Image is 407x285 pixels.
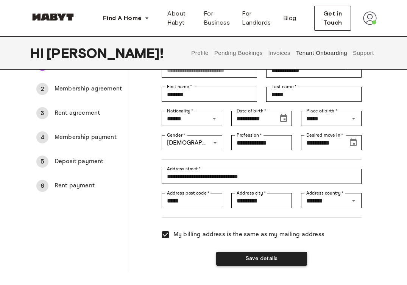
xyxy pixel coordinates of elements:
button: Invoices [267,36,291,70]
div: Address post code [162,193,222,208]
div: 6Rent payment [30,177,128,195]
button: Choose date, selected date is Sep 1, 2025 [346,135,361,150]
span: About Habyt [167,9,192,27]
label: Address country [306,190,344,196]
div: user profile tabs [189,36,377,70]
label: Desired move in [306,132,343,139]
span: [PERSON_NAME] ! [47,45,164,61]
div: Address street [162,169,362,184]
label: Nationality [167,107,193,114]
label: Date of birth [237,107,266,114]
button: Open [348,113,359,124]
div: 2 [36,83,48,95]
div: Address city [231,193,292,208]
a: About Habyt [161,6,198,30]
div: 3Rent agreement [30,104,128,122]
button: Support [352,36,375,70]
div: 5Deposit payment [30,153,128,171]
button: Pending Bookings [213,36,264,70]
span: Rent payment [55,181,122,190]
div: [DEMOGRAPHIC_DATA] [162,135,222,150]
span: My billing address is the same as my mailing address [173,230,324,239]
label: First name [167,83,192,90]
div: First name [162,87,257,102]
button: Tenant Onboarding [295,36,348,70]
label: Last name [271,83,297,90]
label: Address city [237,190,266,196]
label: Profession [237,132,262,139]
div: Phone [266,62,362,78]
img: Habyt [30,13,76,21]
div: Email address [162,62,257,78]
label: Gender [167,132,185,139]
a: Blog [277,6,303,30]
label: Address street [167,165,201,172]
span: Get in Touch [321,9,345,27]
span: Find A Home [103,14,142,23]
button: Save details [216,252,307,266]
a: For Business [198,6,236,30]
span: Hi [30,45,47,61]
button: Open [209,113,220,124]
span: Membership agreement [55,84,122,93]
span: Deposit payment [55,157,122,166]
button: Get in Touch [314,6,351,31]
button: Open [348,195,359,206]
span: Rent agreement [55,109,122,118]
img: avatar [363,11,377,25]
div: 2Membership agreement [30,80,128,98]
div: 3 [36,107,48,119]
label: Address post code [167,190,209,196]
button: Choose date, selected date is Jan 25, 2003 [276,111,291,126]
label: Place of birth [306,107,337,114]
a: For Landlords [236,6,277,30]
div: 5 [36,156,48,168]
span: For Business [204,9,230,27]
div: 6 [36,180,48,192]
button: Find A Home [97,11,155,26]
span: For Landlords [242,9,271,27]
div: 4 [36,131,48,143]
div: Last name [266,87,362,102]
span: Blog [283,14,296,23]
div: Profession [231,135,292,150]
span: Membership payment [55,133,122,142]
div: 4Membership payment [30,128,128,146]
button: Profile [190,36,210,70]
